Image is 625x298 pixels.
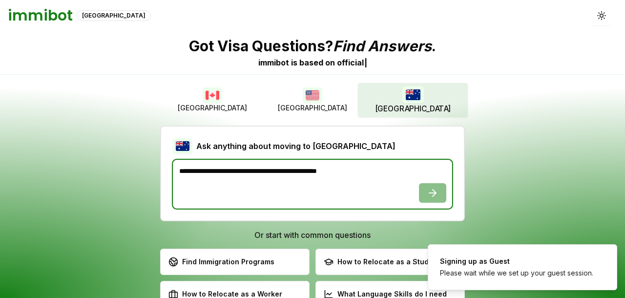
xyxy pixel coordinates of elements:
img: Australia flag [402,86,423,103]
span: [GEOGRAPHIC_DATA] [178,103,247,113]
img: USA flag [303,87,322,103]
span: b a s e d o n o f f i c i a l [299,58,364,67]
div: immibot is [258,57,297,68]
span: [GEOGRAPHIC_DATA] [375,104,451,114]
div: [GEOGRAPHIC_DATA] [77,10,151,21]
div: Please wait while we set up your guest session. [440,268,593,278]
button: Find Immigration Programs [160,249,310,275]
h3: Or start with common questions [160,229,465,241]
span: [GEOGRAPHIC_DATA] [278,103,347,113]
div: How to Relocate as a Student [324,257,440,267]
div: Signing up as Guest [440,256,593,266]
h1: immibot [8,7,73,24]
span: Find Answers [333,37,432,55]
img: Canada flag [203,87,222,103]
p: Got Visa Questions? . [189,37,436,55]
div: Find Immigration Programs [168,257,274,267]
button: How to Relocate as a Student [315,249,465,275]
img: Australia flag [173,138,192,154]
h2: Ask anything about moving to [GEOGRAPHIC_DATA] [196,140,396,152]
